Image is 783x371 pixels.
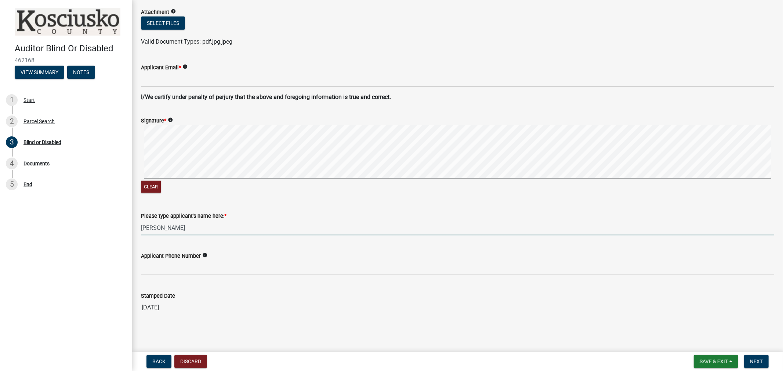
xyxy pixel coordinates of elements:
div: 3 [6,136,18,148]
button: Select files [141,16,185,30]
label: Applicant Phone Number [141,254,201,259]
div: Blind or Disabled [23,140,61,145]
button: Next [744,355,769,368]
label: Attachment [141,10,169,15]
i: info [168,117,173,122]
button: Discard [174,355,207,368]
div: Parcel Search [23,119,55,124]
button: Back [146,355,171,368]
div: End [23,182,32,187]
div: 5 [6,179,18,190]
label: Stamped Date [141,294,175,299]
div: Start [23,98,35,103]
span: Back [152,359,166,364]
div: 1 [6,94,18,106]
span: 462168 [15,57,117,64]
label: Signature [141,118,166,124]
div: 4 [6,158,18,169]
label: Please type applicant's name here: [141,214,226,219]
h4: Auditor Blind Or Disabled [15,43,126,54]
span: Next [750,359,763,364]
i: info [182,64,188,69]
div: 2 [6,115,18,127]
img: Kosciusko County, Indiana [15,8,120,36]
label: Applicant Email [141,65,181,70]
i: info [202,253,207,258]
strong: I/We certify under penalty of perjury that the above and foregoing information is true and correct. [141,93,391,100]
button: Notes [67,66,95,79]
wm-modal-confirm: Notes [67,70,95,76]
span: Save & Exit [700,359,728,364]
button: Clear [141,181,161,193]
div: Documents [23,161,50,166]
wm-modal-confirm: Summary [15,70,64,76]
i: info [171,9,176,14]
button: Save & Exit [694,355,738,368]
span: Valid Document Types: pdf,jpg,jpeg [141,38,232,45]
button: View Summary [15,66,64,79]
